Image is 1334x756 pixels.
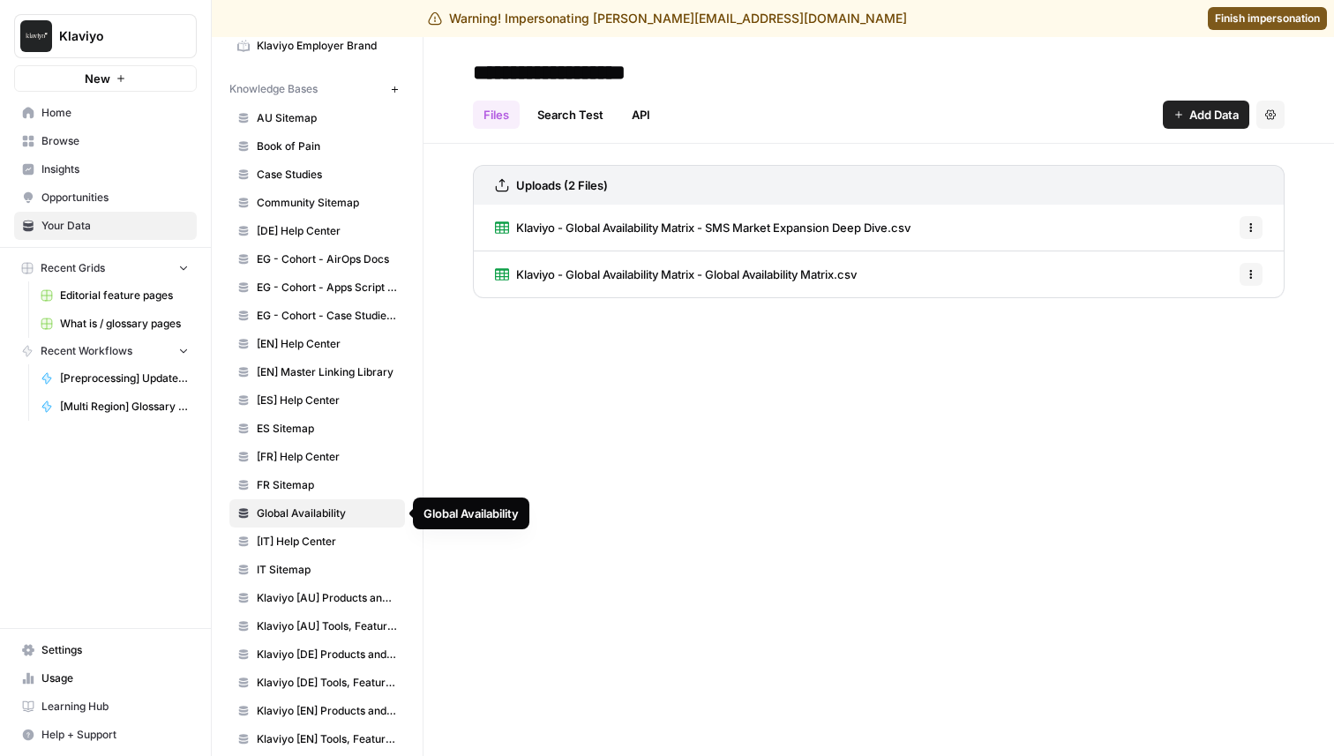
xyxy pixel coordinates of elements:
a: API [621,101,661,129]
span: Book of Pain [257,138,397,154]
span: [DE] Help Center [257,223,397,239]
span: FR Sitemap [257,477,397,493]
span: Klaviyo - Global Availability Matrix - Global Availability Matrix.csv [516,266,857,283]
a: Case Studies [229,161,405,189]
button: Recent Workflows [14,338,197,364]
a: [EN] Help Center [229,330,405,358]
span: Klaviyo [DE] Products and Solutions [257,647,397,662]
a: Klaviyo [EN] Tools, Features, Marketing Resources, Glossary, Blogs [229,725,405,753]
span: Global Availability [257,505,397,521]
span: Your Data [41,218,189,234]
span: Klaviyo [DE] Tools, Features, Marketing Resources, Glossary, Blogs [257,675,397,691]
a: [Multi Region] Glossary Page [33,393,197,421]
a: EG - Cohort - Apps Script + Workspace Playbook [229,273,405,302]
a: Settings [14,636,197,664]
a: Finish impersonation [1208,7,1327,30]
img: Klaviyo Logo [20,20,52,52]
div: Warning! Impersonating [PERSON_NAME][EMAIL_ADDRESS][DOMAIN_NAME] [428,10,907,27]
span: Recent Workflows [41,343,132,359]
span: Klaviyo [EN] Products and Solutions [257,703,397,719]
span: Usage [41,670,189,686]
a: [DE] Help Center [229,217,405,245]
a: EG - Cohort - AirOps Docs [229,245,405,273]
a: [FR] Help Center [229,443,405,471]
span: Help + Support [41,727,189,743]
span: [EN] Master Linking Library [257,364,397,380]
button: New [14,65,197,92]
span: [Preprocessing] Update SSOT [60,371,189,386]
a: Global Availability [229,499,405,528]
span: [ES] Help Center [257,393,397,408]
a: [IT] Help Center [229,528,405,556]
a: ES Sitemap [229,415,405,443]
span: Add Data [1189,106,1239,124]
span: Settings [41,642,189,658]
a: [Preprocessing] Update SSOT [33,364,197,393]
a: Editorial feature pages [33,281,197,310]
button: Workspace: Klaviyo [14,14,197,58]
a: Opportunities [14,183,197,212]
span: IT Sitemap [257,562,397,578]
span: Klaviyo [AU] Products and Solutions [257,590,397,606]
a: EG - Cohort - Case Studies (All) [229,302,405,330]
span: Opportunities [41,190,189,206]
span: [EN] Help Center [257,336,397,352]
span: Home [41,105,189,121]
h3: Uploads (2 Files) [516,176,608,194]
span: Community Sitemap [257,195,397,211]
a: AU Sitemap [229,104,405,132]
button: Recent Grids [14,255,197,281]
span: [IT] Help Center [257,534,397,550]
span: EG - Cohort - AirOps Docs [257,251,397,267]
span: EG - Cohort - Case Studies (All) [257,308,397,324]
span: Case Studies [257,167,397,183]
a: Search Test [527,101,614,129]
a: What is / glossary pages [33,310,197,338]
a: Klaviyo [EN] Products and Solutions [229,697,405,725]
span: Klaviyo Employer Brand [257,38,397,54]
span: EG - Cohort - Apps Script + Workspace Playbook [257,280,397,296]
span: Recent Grids [41,260,105,276]
a: Usage [14,664,197,692]
span: What is / glossary pages [60,316,189,332]
span: Klaviyo - Global Availability Matrix - SMS Market Expansion Deep Dive.csv [516,219,911,236]
span: Learning Hub [41,699,189,715]
span: Finish impersonation [1215,11,1320,26]
button: Help + Support [14,721,197,749]
a: Klaviyo [DE] Tools, Features, Marketing Resources, Glossary, Blogs [229,669,405,697]
span: Knowledge Bases [229,81,318,97]
a: Book of Pain [229,132,405,161]
span: Browse [41,133,189,149]
span: ES Sitemap [257,421,397,437]
a: Klaviyo Employer Brand [229,32,405,60]
span: New [85,70,110,87]
a: Klaviyo - Global Availability Matrix - Global Availability Matrix.csv [495,251,857,297]
span: Klaviyo [AU] Tools, Features, Marketing Resources, Glossary, Blogs [257,618,397,634]
a: Your Data [14,212,197,240]
span: Klaviyo [EN] Tools, Features, Marketing Resources, Glossary, Blogs [257,731,397,747]
a: Insights [14,155,197,183]
span: [Multi Region] Glossary Page [60,399,189,415]
a: IT Sitemap [229,556,405,584]
a: FR Sitemap [229,471,405,499]
a: Home [14,99,197,127]
a: Klaviyo [DE] Products and Solutions [229,640,405,669]
a: [ES] Help Center [229,386,405,415]
span: Klaviyo [59,27,166,45]
span: Editorial feature pages [60,288,189,303]
a: Uploads (2 Files) [495,166,608,205]
button: Add Data [1163,101,1249,129]
a: Community Sitemap [229,189,405,217]
a: [EN] Master Linking Library [229,358,405,386]
span: [FR] Help Center [257,449,397,465]
span: Insights [41,161,189,177]
a: Learning Hub [14,692,197,721]
a: Klaviyo - Global Availability Matrix - SMS Market Expansion Deep Dive.csv [495,205,911,251]
a: Browse [14,127,197,155]
a: Klaviyo [AU] Products and Solutions [229,584,405,612]
a: Klaviyo [AU] Tools, Features, Marketing Resources, Glossary, Blogs [229,612,405,640]
a: Files [473,101,520,129]
span: AU Sitemap [257,110,397,126]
